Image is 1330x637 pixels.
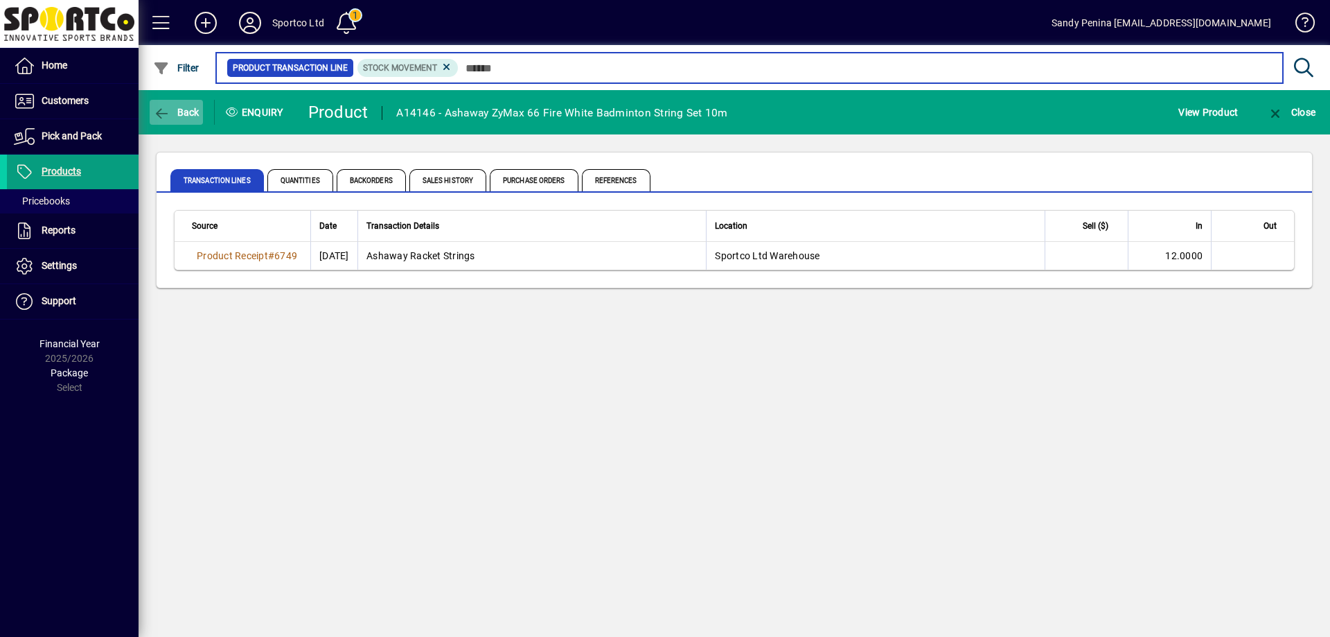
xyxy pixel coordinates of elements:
[192,248,302,263] a: Product Receipt#6749
[170,169,264,191] span: Transaction Lines
[319,218,349,234] div: Date
[7,284,139,319] a: Support
[1267,107,1315,118] span: Close
[153,107,199,118] span: Back
[42,260,77,271] span: Settings
[363,63,437,73] span: Stock movement
[1178,101,1238,123] span: View Product
[7,119,139,154] a: Pick and Pack
[274,250,297,261] span: 6749
[1285,3,1313,48] a: Knowledge Base
[715,250,819,261] span: Sportco Ltd Warehouse
[150,55,203,80] button: Filter
[197,250,268,261] span: Product Receipt
[409,169,486,191] span: Sales History
[1165,250,1203,261] span: 12.0000
[184,10,228,35] button: Add
[192,218,218,234] span: Source
[267,169,333,191] span: Quantities
[1052,12,1271,34] div: Sandy Penina [EMAIL_ADDRESS][DOMAIN_NAME]
[268,250,274,261] span: #
[1252,100,1330,125] app-page-header-button: Close enquiry
[1263,100,1319,125] button: Close
[42,166,81,177] span: Products
[337,169,406,191] span: Backorders
[490,169,578,191] span: Purchase Orders
[357,242,706,270] td: Ashaway Racket Strings
[7,249,139,283] a: Settings
[153,62,199,73] span: Filter
[215,101,298,123] div: Enquiry
[1263,218,1277,234] span: Out
[42,60,67,71] span: Home
[192,218,302,234] div: Source
[715,218,747,234] span: Location
[582,169,650,191] span: References
[42,295,76,306] span: Support
[396,102,727,124] div: A14146 - Ashaway ZyMax 66 Fire White Badminton String Set 10m
[308,101,369,123] div: Product
[42,95,89,106] span: Customers
[1083,218,1108,234] span: Sell ($)
[272,12,324,34] div: Sportco Ltd
[7,213,139,248] a: Reports
[139,100,215,125] app-page-header-button: Back
[42,130,102,141] span: Pick and Pack
[14,195,70,207] span: Pricebooks
[39,338,100,349] span: Financial Year
[233,61,348,75] span: Product Transaction Line
[366,218,439,234] span: Transaction Details
[7,49,139,83] a: Home
[319,218,337,234] span: Date
[1175,100,1241,125] button: View Product
[1196,218,1203,234] span: In
[7,84,139,119] a: Customers
[150,100,203,125] button: Back
[715,218,1036,234] div: Location
[228,10,272,35] button: Profile
[7,189,139,213] a: Pricebooks
[51,367,88,378] span: Package
[357,59,459,77] mat-chip: Product Transaction Type: Stock movement
[1054,218,1121,234] div: Sell ($)
[42,225,76,236] span: Reports
[310,242,357,270] td: [DATE]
